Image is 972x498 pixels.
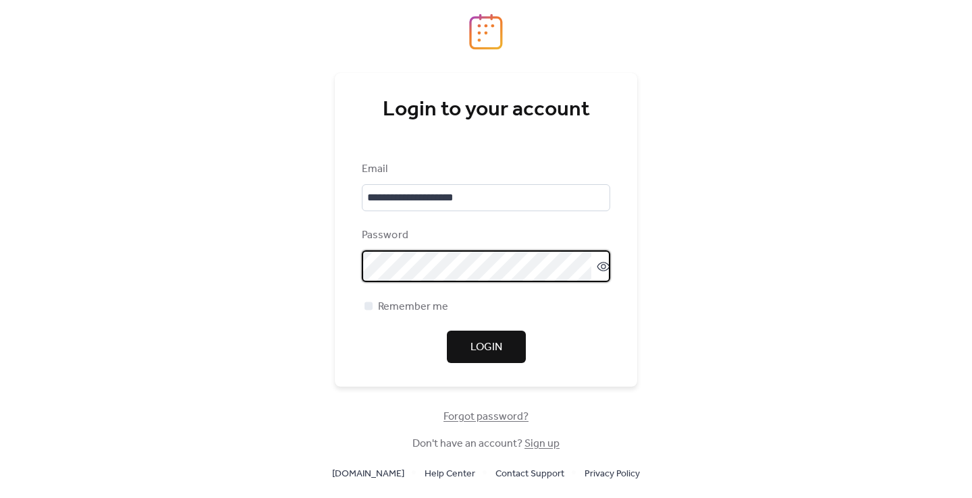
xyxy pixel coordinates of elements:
[495,465,564,482] a: Contact Support
[332,465,404,482] a: [DOMAIN_NAME]
[332,466,404,482] span: [DOMAIN_NAME]
[443,413,529,420] a: Forgot password?
[443,409,529,425] span: Forgot password?
[585,465,640,482] a: Privacy Policy
[362,161,607,177] div: Email
[425,466,475,482] span: Help Center
[585,466,640,482] span: Privacy Policy
[362,96,610,123] div: Login to your account
[362,227,607,244] div: Password
[524,433,560,454] a: Sign up
[412,436,560,452] span: Don't have an account?
[470,339,502,356] span: Login
[425,465,475,482] a: Help Center
[378,299,448,315] span: Remember me
[447,331,526,363] button: Login
[469,13,503,50] img: logo
[495,466,564,482] span: Contact Support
